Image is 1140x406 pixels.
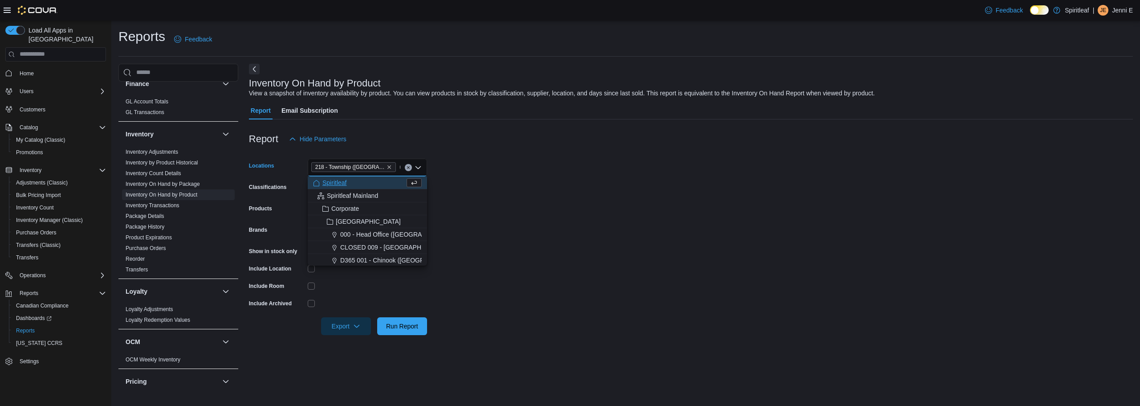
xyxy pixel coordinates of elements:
span: Inventory Count [16,204,54,211]
span: Operations [20,272,46,279]
span: 000 - Head Office ([GEOGRAPHIC_DATA]) [340,230,460,239]
button: Transfers (Classic) [9,239,110,251]
button: Loyalty [220,286,231,297]
a: Home [16,68,37,79]
h3: Inventory On Hand by Product [249,78,381,89]
a: Settings [16,356,42,367]
button: Spiritleaf [308,176,427,189]
a: Dashboards [12,313,55,324]
div: Finance [118,96,238,121]
span: Operations [16,270,106,281]
span: Loyalty Adjustments [126,306,173,313]
span: Loyalty Redemption Values [126,316,190,324]
span: Inventory On Hand by Package [126,180,200,188]
button: [US_STATE] CCRS [9,337,110,349]
span: GL Transactions [126,109,164,116]
span: Users [16,86,106,97]
span: Transfers (Classic) [12,240,106,250]
button: Inventory Manager (Classic) [9,214,110,226]
div: Inventory [118,147,238,279]
span: Email Subscription [281,102,338,119]
a: Transfers [126,267,148,273]
span: Bulk Pricing Import [12,190,106,201]
span: Transfers (Classic) [16,242,61,249]
h3: Loyalty [126,287,147,296]
button: Reports [16,288,42,299]
button: [GEOGRAPHIC_DATA] [308,215,427,228]
span: [GEOGRAPHIC_DATA] [336,217,401,226]
button: Run Report [377,317,427,335]
button: Remove 218 - Township (Calgary) from selection in this group [387,164,392,170]
span: Purchase Orders [126,245,166,252]
label: Locations [249,162,274,169]
h3: Report [249,134,278,144]
span: Inventory [20,167,41,174]
span: Report [251,102,271,119]
span: Reports [16,288,106,299]
a: Dashboards [9,312,110,324]
span: Reorder [126,255,145,262]
button: Inventory [220,129,231,139]
button: Next [249,64,260,74]
a: Bulk Pricing Import [12,190,65,201]
span: Inventory Adjustments [126,148,178,156]
span: Spiritleaf Mainland [327,191,378,200]
button: Clear input [405,164,412,171]
span: Inventory Manager (Classic) [12,215,106,226]
button: OCM [126,337,219,346]
button: Reports [9,324,110,337]
a: [US_STATE] CCRS [12,338,66,349]
button: Customers [2,103,110,116]
span: Feedback [185,35,212,44]
span: Catalog [16,122,106,133]
label: Brands [249,226,267,234]
span: My Catalog (Classic) [12,135,106,145]
a: GL Account Totals [126,98,168,105]
a: Transfers (Classic) [12,240,64,250]
h3: OCM [126,337,140,346]
img: Cova [18,6,57,15]
button: D365 001 - Chinook ([GEOGRAPHIC_DATA]) [308,254,427,267]
a: Inventory by Product Historical [126,160,198,166]
button: Pricing [220,376,231,387]
label: Include Room [249,283,284,290]
button: Home [2,67,110,80]
label: Products [249,205,272,212]
a: Package History [126,224,164,230]
span: Canadian Compliance [16,302,69,309]
button: Settings [2,355,110,368]
button: 000 - Head Office ([GEOGRAPHIC_DATA]) [308,228,427,241]
a: Inventory On Hand by Product [126,192,197,198]
button: Canadian Compliance [9,299,110,312]
button: Inventory [126,130,219,139]
a: Adjustments (Classic) [12,177,71,188]
span: Canadian Compliance [12,300,106,311]
span: Bulk Pricing Import [16,192,61,199]
button: Loyalty [126,287,219,296]
span: Inventory Transactions [126,202,179,209]
button: Transfers [9,251,110,264]
a: Customers [16,104,49,115]
a: Inventory Count Details [126,170,181,176]
span: Purchase Orders [16,229,57,236]
h3: Pricing [126,377,147,386]
a: Loyalty Adjustments [126,306,173,312]
button: Operations [2,269,110,282]
div: Loyalty [118,304,238,329]
button: Users [16,86,37,97]
span: Customers [20,106,45,113]
button: Inventory [2,164,110,176]
a: My Catalog (Classic) [12,135,69,145]
h3: Finance [126,79,149,88]
button: Export [321,317,371,335]
p: | [1093,5,1095,16]
button: Pricing [126,377,219,386]
a: OCM Weekly Inventory [126,357,180,363]
span: Product Expirations [126,234,172,241]
button: Users [2,85,110,98]
p: Spiritleaf [1065,5,1089,16]
input: Dark Mode [1030,5,1049,15]
h3: Inventory [126,130,154,139]
a: Package Details [126,213,164,219]
a: Reports [12,325,38,336]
